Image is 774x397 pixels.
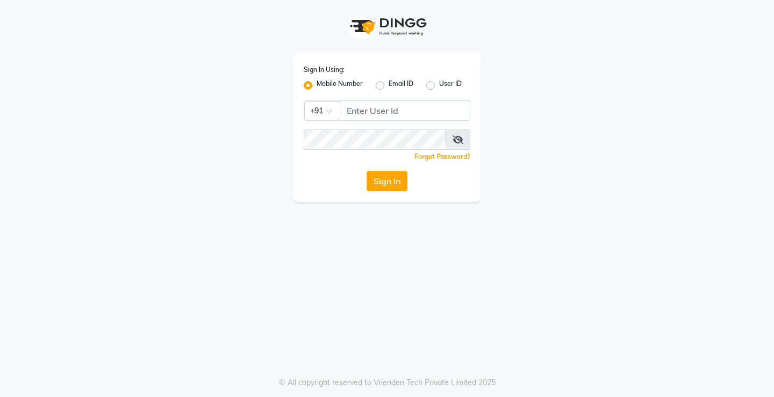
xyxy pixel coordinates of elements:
[340,100,470,121] input: Username
[414,153,470,161] a: Forgot Password?
[304,129,446,150] input: Username
[439,79,462,92] label: User ID
[344,11,430,42] img: logo1.svg
[304,65,345,75] label: Sign In Using:
[317,79,363,92] label: Mobile Number
[389,79,413,92] label: Email ID
[367,171,407,191] button: Sign In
